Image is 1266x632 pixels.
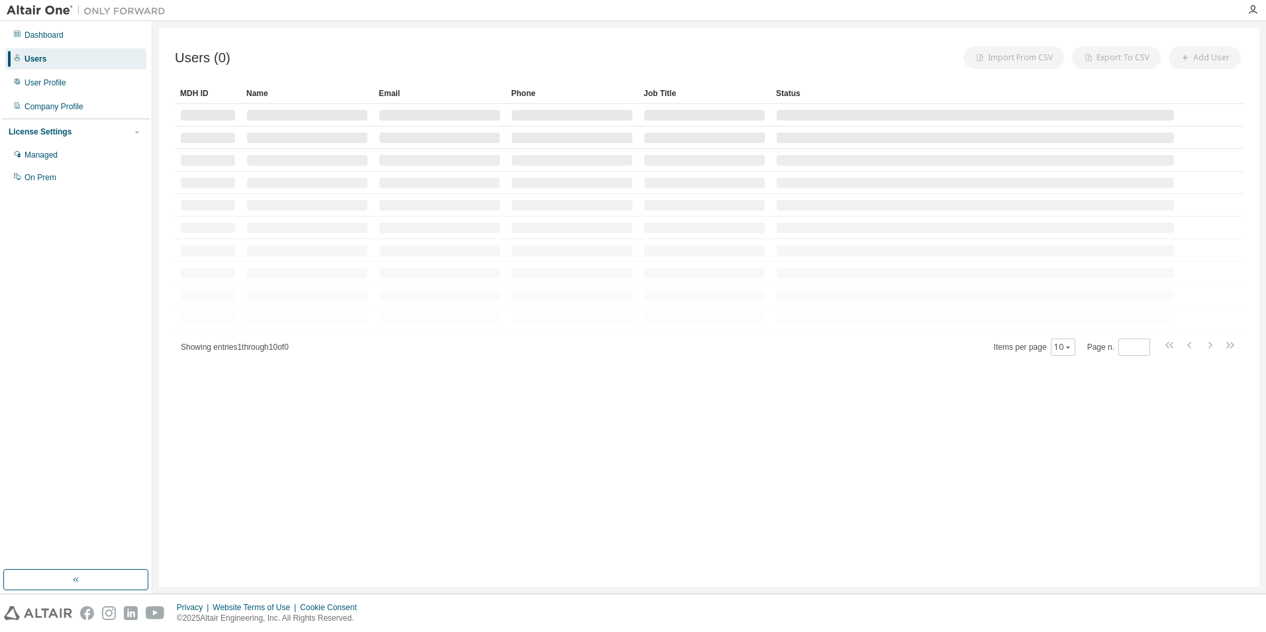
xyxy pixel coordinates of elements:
div: On Prem [24,172,56,183]
div: Company Profile [24,101,83,112]
div: User Profile [24,78,66,88]
button: Add User [1169,46,1241,69]
div: Privacy [177,602,213,613]
div: Managed [24,150,58,160]
img: altair_logo.svg [4,606,72,620]
div: MDH ID [180,83,236,104]
div: Status [776,83,1175,104]
button: Import From CSV [963,46,1064,69]
div: Job Title [644,83,765,104]
p: © 2025 Altair Engineering, Inc. All Rights Reserved. [177,613,365,624]
div: Phone [511,83,633,104]
img: Altair One [7,4,172,17]
span: Items per page [994,339,1075,356]
div: Cookie Consent [300,602,364,613]
button: 10 [1054,342,1072,352]
button: Export To CSV [1072,46,1161,69]
img: facebook.svg [80,606,94,620]
div: Email [379,83,501,104]
span: Users (0) [175,50,230,66]
div: Name [246,83,368,104]
span: Showing entries 1 through 10 of 0 [181,342,289,352]
div: License Settings [9,127,72,137]
img: instagram.svg [102,606,116,620]
div: Website Terms of Use [213,602,300,613]
div: Users [24,54,46,64]
div: Dashboard [24,30,64,40]
img: youtube.svg [146,606,165,620]
span: Page n. [1087,339,1150,356]
img: linkedin.svg [124,606,138,620]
